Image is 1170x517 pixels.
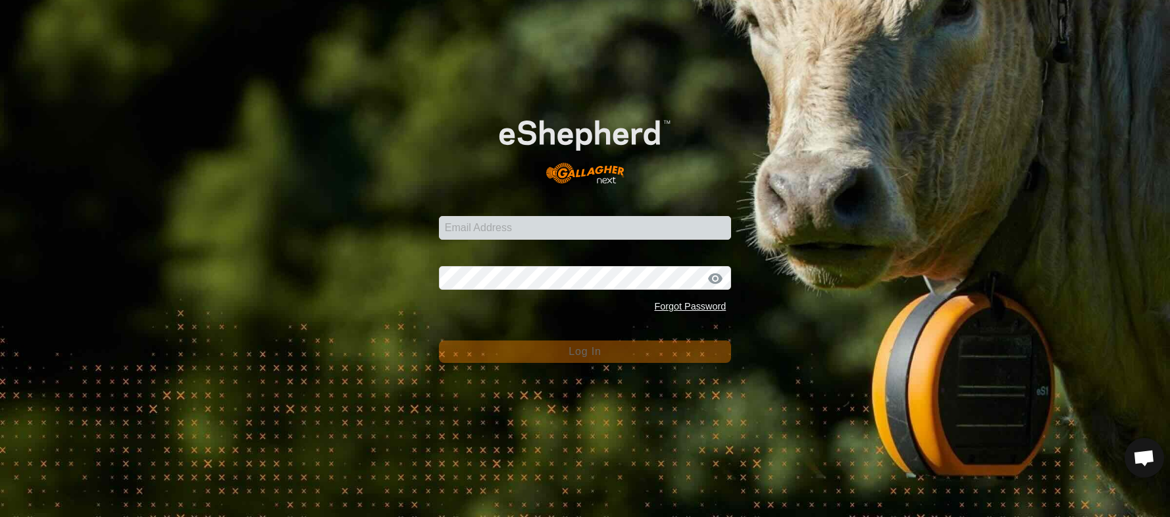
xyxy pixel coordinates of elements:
a: Forgot Password [654,301,726,312]
div: Open chat [1125,438,1164,477]
input: Email Address [439,216,732,240]
span: Log In [569,346,601,357]
img: E-shepherd Logo [468,95,702,196]
button: Log In [439,340,732,363]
